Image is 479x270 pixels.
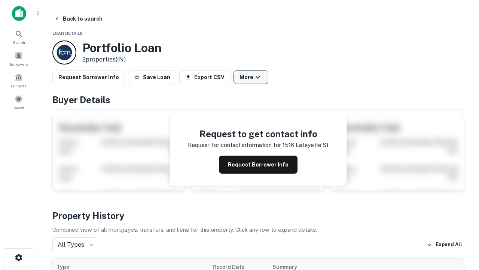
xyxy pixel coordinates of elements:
h4: Buyer Details [52,93,464,106]
img: capitalize-icon.png [12,6,26,21]
button: Request Borrower Info [52,70,125,84]
span: Saved [13,105,24,111]
a: Search [2,27,35,47]
a: Saved [2,92,35,112]
span: Loan Details [52,31,83,36]
button: Save Loan [128,70,176,84]
h4: Request to get contact info [188,127,329,141]
a: Contacts [2,70,35,90]
a: Borrowers [2,48,35,69]
iframe: Chat Widget [442,186,479,222]
div: All Types [52,237,97,252]
p: Combined view of all mortgages, transfers, and liens for this property. Click any row to expand d... [52,225,464,234]
span: Search [13,39,25,45]
h3: Portfolio Loan [82,41,162,55]
button: More [234,70,268,84]
p: 2 properties (IN) [82,55,162,64]
button: Export CSV [179,70,231,84]
h4: Property History [52,209,464,222]
p: 1516 lafayette st [283,141,329,150]
button: Request Borrower Info [219,156,298,174]
p: Request for contact information for [188,141,281,150]
button: Expand All [425,239,464,250]
span: Borrowers [10,61,28,67]
span: Contacts [11,83,26,89]
button: Back to search [51,12,106,25]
